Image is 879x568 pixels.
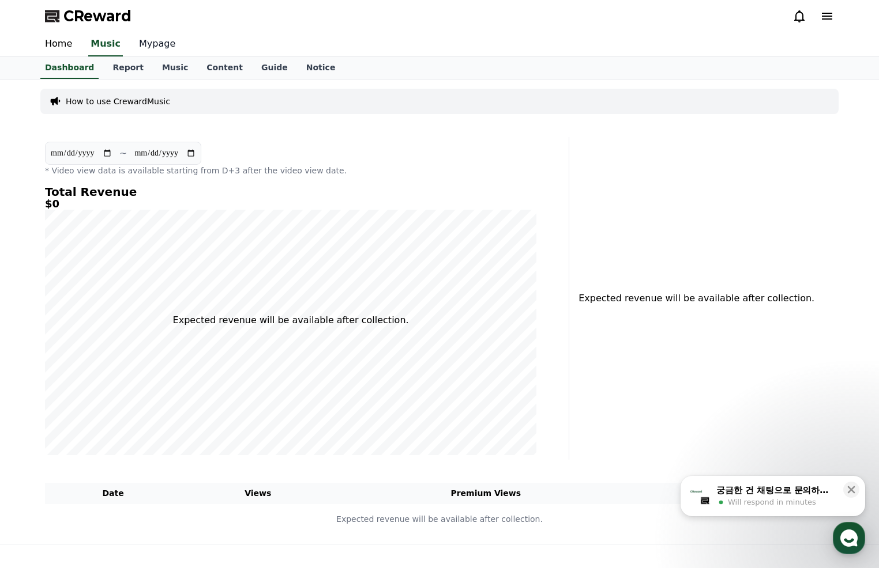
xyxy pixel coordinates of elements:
a: Music [153,57,197,79]
th: Views [181,483,335,504]
span: Home [29,383,50,392]
a: Guide [252,57,297,79]
span: CReward [63,7,132,25]
a: CReward [45,7,132,25]
span: Messages [96,383,130,392]
p: * Video view data is available starting from D+3 after the video view date. [45,165,536,176]
th: Premium Views [335,483,637,504]
p: Expected revenue will be available after collection. [46,513,833,525]
p: Expected revenue will be available after collection. [579,291,807,305]
h4: Total Revenue [45,185,536,198]
p: ~ [119,146,127,160]
span: Settings [171,383,199,392]
h5: $0 [45,198,536,210]
a: Home [36,32,81,56]
a: Mypage [130,32,185,56]
a: Settings [149,365,221,394]
p: Expected revenue will be available after collection. [173,313,409,327]
a: Notice [297,57,345,79]
a: How to use CrewardMusic [66,96,170,107]
a: Content [197,57,252,79]
a: Dashboard [40,57,99,79]
a: Home [3,365,76,394]
a: Messages [76,365,149,394]
th: Revenue [637,483,834,504]
th: Date [45,483,181,504]
a: Music [88,32,123,56]
a: Report [103,57,153,79]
